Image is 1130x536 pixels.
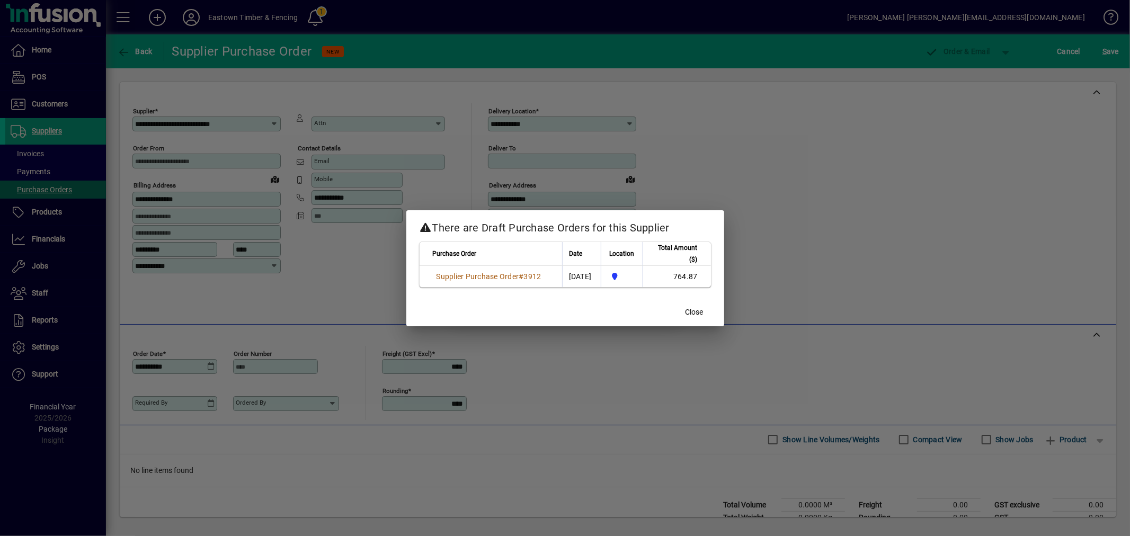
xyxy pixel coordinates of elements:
[678,303,711,322] button: Close
[437,272,519,281] span: Supplier Purchase Order
[433,248,477,260] span: Purchase Order
[406,210,724,241] h2: There are Draft Purchase Orders for this Supplier
[608,271,636,282] span: Holyoake St
[649,242,698,265] span: Total Amount ($)
[562,266,601,287] td: [DATE]
[433,271,545,282] a: Supplier Purchase Order#3912
[686,307,704,318] span: Close
[524,272,541,281] span: 3912
[519,272,523,281] span: #
[642,266,711,287] td: 764.87
[609,248,634,260] span: Location
[569,248,582,260] span: Date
